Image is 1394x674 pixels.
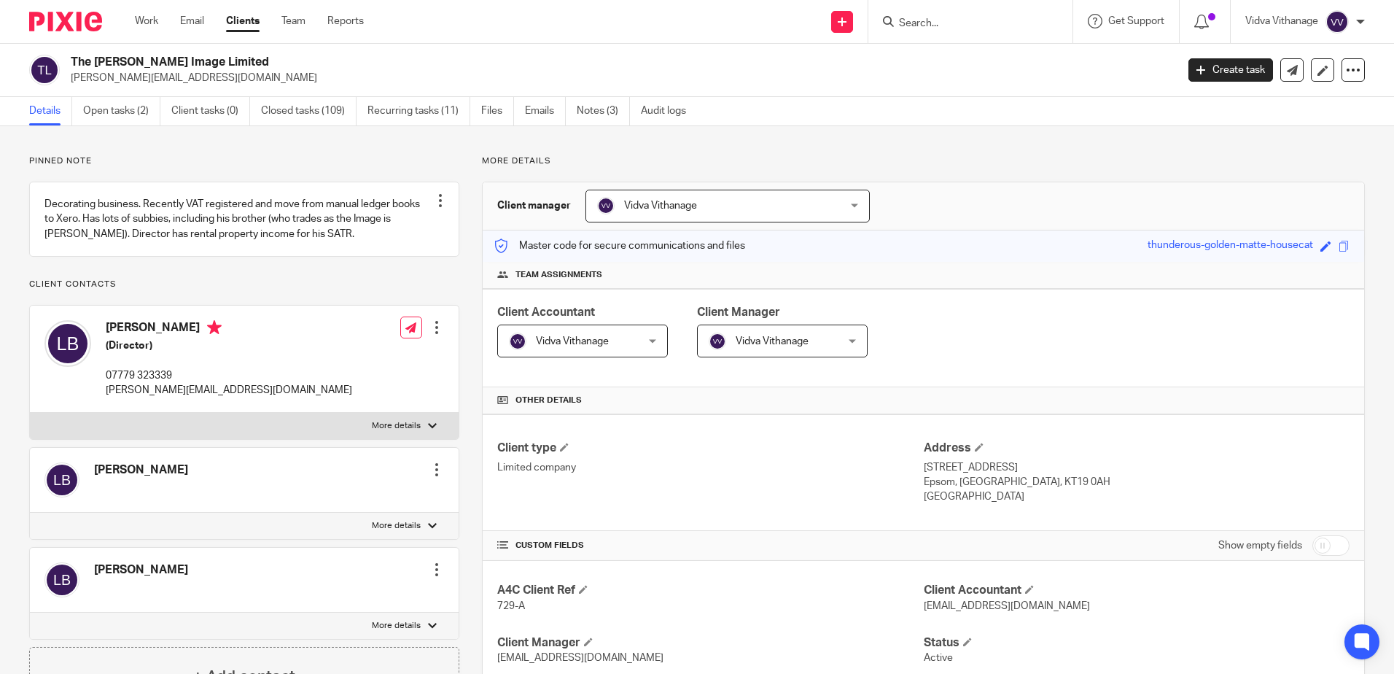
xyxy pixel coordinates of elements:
a: Open tasks (2) [83,97,160,125]
p: 07779 323339 [106,368,352,383]
p: More details [372,620,421,632]
img: svg%3E [44,462,79,497]
a: Team [281,14,305,28]
span: Vidva Vithanage [624,201,697,211]
p: [PERSON_NAME][EMAIL_ADDRESS][DOMAIN_NAME] [71,71,1167,85]
p: Pinned note [29,155,459,167]
img: svg%3E [29,55,60,85]
a: Reports [327,14,364,28]
span: [EMAIL_ADDRESS][DOMAIN_NAME] [497,653,663,663]
p: More details [372,520,421,532]
h4: A4C Client Ref [497,583,923,598]
img: svg%3E [709,333,726,350]
p: [GEOGRAPHIC_DATA] [924,489,1350,504]
p: More details [372,420,421,432]
a: Work [135,14,158,28]
h2: The [PERSON_NAME] Image Limited [71,55,947,70]
img: svg%3E [44,320,91,367]
h4: Client type [497,441,923,456]
h4: [PERSON_NAME] [94,462,188,478]
a: Client tasks (0) [171,97,250,125]
a: Audit logs [641,97,697,125]
h4: Client Manager [497,635,923,651]
h5: (Director) [106,338,352,353]
a: Clients [226,14,260,28]
h3: Client manager [497,198,571,213]
label: Show empty fields [1218,538,1302,553]
img: svg%3E [44,562,79,597]
div: thunderous-golden-matte-housecat [1148,238,1313,255]
h4: CUSTOM FIELDS [497,540,923,551]
p: [STREET_ADDRESS] [924,460,1350,475]
img: svg%3E [509,333,526,350]
img: svg%3E [1325,10,1349,34]
p: Vidva Vithanage [1245,14,1318,28]
span: Vidva Vithanage [736,336,809,346]
a: Files [481,97,514,125]
span: Team assignments [515,269,602,281]
a: Emails [525,97,566,125]
p: Limited company [497,460,923,475]
span: 729-A [497,601,525,611]
h4: Status [924,635,1350,651]
img: svg%3E [597,197,615,214]
input: Search [897,18,1029,31]
p: Epsom, [GEOGRAPHIC_DATA], KT19 0AH [924,475,1350,489]
p: Master code for secure communications and files [494,239,745,253]
a: Email [180,14,204,28]
span: Client Manager [697,306,780,318]
p: [PERSON_NAME][EMAIL_ADDRESS][DOMAIN_NAME] [106,383,352,398]
h4: [PERSON_NAME] [106,320,352,338]
p: Client contacts [29,279,459,290]
h4: Client Accountant [924,583,1350,598]
span: Vidva Vithanage [536,336,609,346]
i: Primary [207,320,222,335]
a: Create task [1188,58,1273,82]
a: Details [29,97,72,125]
p: More details [482,155,1365,167]
span: Client Accountant [497,306,595,318]
h4: [PERSON_NAME] [94,562,188,578]
span: [EMAIL_ADDRESS][DOMAIN_NAME] [924,601,1090,611]
span: Other details [515,395,582,406]
img: Pixie [29,12,102,31]
span: Get Support [1108,16,1164,26]
a: Recurring tasks (11) [367,97,470,125]
a: Closed tasks (109) [261,97,357,125]
span: Active [924,653,953,663]
h4: Address [924,441,1350,456]
a: Notes (3) [577,97,630,125]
